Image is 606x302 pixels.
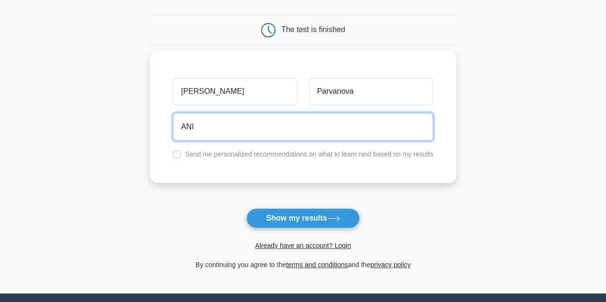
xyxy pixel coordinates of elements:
a: privacy policy [370,261,411,268]
label: Send me personalized recommendations on what to learn next based on my results [185,150,433,158]
a: terms and conditions [286,261,348,268]
button: Show my results [246,208,359,228]
input: Last name [309,78,433,105]
input: Email [173,113,433,141]
input: First name [173,78,297,105]
div: By continuing you agree to the and the [144,259,462,270]
div: The test is finished [281,25,345,34]
a: Already have an account? Login [255,242,351,249]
